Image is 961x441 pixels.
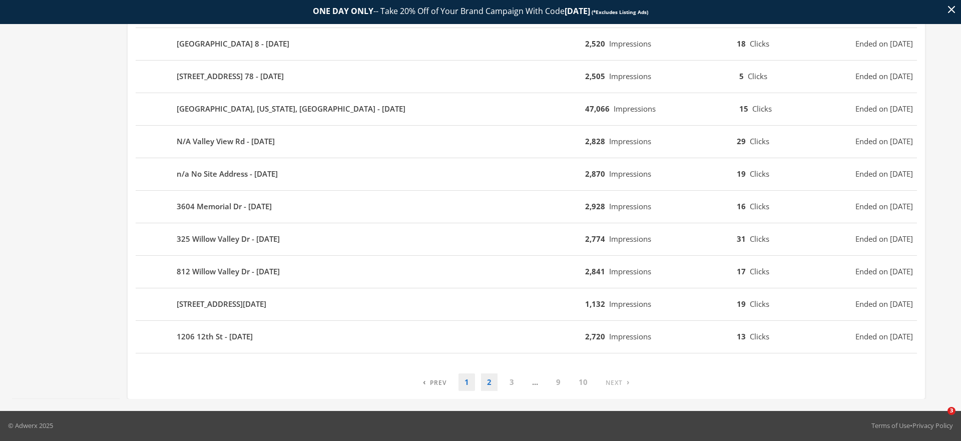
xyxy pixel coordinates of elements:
span: Ended on [DATE] [855,266,913,277]
b: N/A Valley View Rd - [DATE] [177,136,275,147]
button: [GEOGRAPHIC_DATA] 8 - [DATE]2,520Impressions18ClicksEnded on [DATE] [136,32,917,56]
span: Clicks [750,234,769,244]
b: 2,870 [585,169,605,179]
iframe: Intercom live chat [927,407,951,431]
span: Impressions [609,266,651,276]
button: 3604 Memorial Dr - [DATE]2,928Impressions16ClicksEnded on [DATE] [136,195,917,219]
span: Clicks [750,331,769,341]
b: 19 [737,299,746,309]
b: 5 [739,71,744,81]
span: Ended on [DATE] [855,233,913,245]
b: 16 [737,201,746,211]
p: © Adwerx 2025 [8,420,53,430]
span: Clicks [750,299,769,309]
b: [STREET_ADDRESS][DATE] [177,298,266,310]
b: n/a No Site Address - [DATE] [177,168,278,180]
a: 3 [504,373,520,391]
b: [GEOGRAPHIC_DATA], [US_STATE], [GEOGRAPHIC_DATA] - [DATE] [177,103,405,115]
span: Clicks [752,104,772,114]
a: Next [600,373,636,391]
span: Clicks [750,201,769,211]
span: Ended on [DATE] [855,71,913,82]
b: 2,520 [585,39,605,49]
span: Ended on [DATE] [855,103,913,115]
button: [STREET_ADDRESS] 78 - [DATE]2,505Impressions5ClicksEnded on [DATE] [136,65,917,89]
span: Ended on [DATE] [855,201,913,212]
span: Impressions [609,71,651,81]
b: 812 Willow Valley Dr - [DATE] [177,266,280,277]
span: Impressions [609,234,651,244]
a: 9 [550,373,567,391]
b: [STREET_ADDRESS] 78 - [DATE] [177,71,284,82]
button: [STREET_ADDRESS][DATE]1,132Impressions19ClicksEnded on [DATE] [136,292,917,316]
span: Ended on [DATE] [855,298,913,310]
b: 2,841 [585,266,605,276]
span: Clicks [750,169,769,179]
span: Clicks [748,71,767,81]
div: • [871,420,953,430]
span: › [627,377,630,387]
span: Impressions [609,136,651,146]
a: 10 [573,373,594,391]
b: 15 [739,104,748,114]
b: 29 [737,136,746,146]
button: 325 Willow Valley Dr - [DATE]2,774Impressions31ClicksEnded on [DATE] [136,227,917,251]
b: 17 [737,266,746,276]
span: Ended on [DATE] [855,136,913,147]
b: 325 Willow Valley Dr - [DATE] [177,233,280,245]
button: 1206 12th St - [DATE]2,720Impressions13ClicksEnded on [DATE] [136,325,917,349]
span: Clicks [750,39,769,49]
a: 1 [458,373,475,391]
span: Impressions [614,104,656,114]
span: Impressions [609,299,651,309]
b: 31 [737,234,746,244]
b: 2,720 [585,331,605,341]
b: 3604 Memorial Dr - [DATE] [177,201,272,212]
span: Ended on [DATE] [855,38,913,50]
button: 812 Willow Valley Dr - [DATE]2,841Impressions17ClicksEnded on [DATE] [136,260,917,284]
button: [GEOGRAPHIC_DATA], [US_STATE], [GEOGRAPHIC_DATA] - [DATE]47,066Impressions15ClicksEnded on [DATE] [136,97,917,121]
a: Terms of Use [871,421,910,430]
a: 2 [481,373,498,391]
span: Ended on [DATE] [855,331,913,342]
b: 2,505 [585,71,605,81]
span: Ended on [DATE] [855,168,913,180]
b: 13 [737,331,746,341]
b: 2,928 [585,201,605,211]
span: Clicks [750,266,769,276]
b: 1206 12th St - [DATE] [177,331,253,342]
b: [GEOGRAPHIC_DATA] 8 - [DATE] [177,38,289,50]
span: Impressions [609,39,651,49]
button: n/a No Site Address - [DATE]2,870Impressions19ClicksEnded on [DATE] [136,162,917,186]
nav: pagination [417,373,636,391]
span: Clicks [750,136,769,146]
span: Impressions [609,169,651,179]
b: 1,132 [585,299,605,309]
span: 3 [947,407,955,415]
b: 19 [737,169,746,179]
span: Impressions [609,331,651,341]
a: Privacy Policy [912,421,953,430]
b: 18 [737,39,746,49]
b: 2,828 [585,136,605,146]
span: Impressions [609,201,651,211]
b: 47,066 [585,104,610,114]
button: N/A Valley View Rd - [DATE]2,828Impressions29ClicksEnded on [DATE] [136,130,917,154]
b: 2,774 [585,234,605,244]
